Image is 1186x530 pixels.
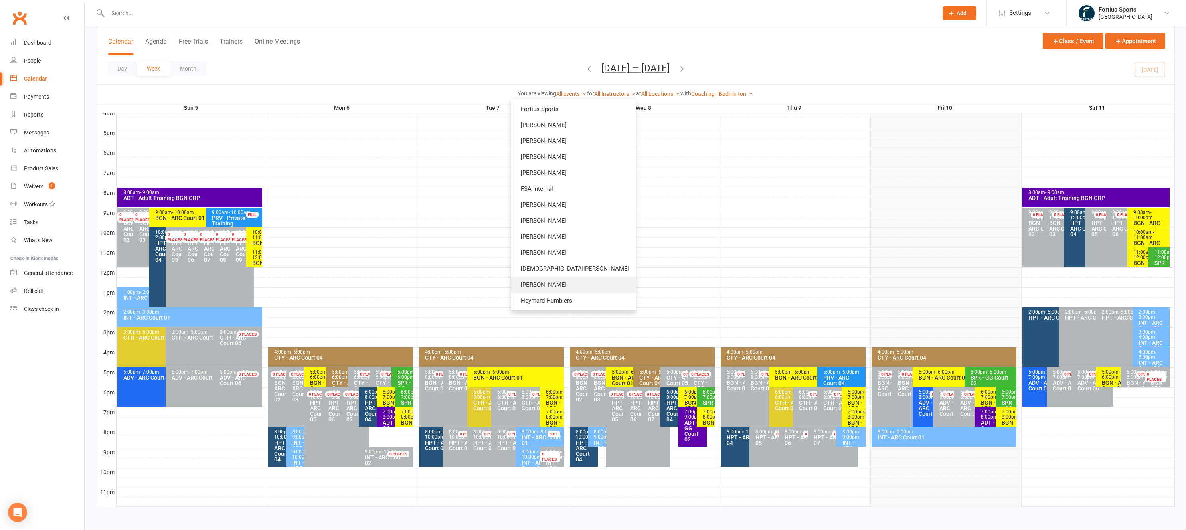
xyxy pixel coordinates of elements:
[123,195,261,201] div: ADT - Adult Training BGN GRP
[1091,210,1111,220] span: - 12:00pm
[1133,249,1154,260] span: - 12:00pm
[683,369,702,375] span: - 6:00pm
[140,329,159,335] span: - 5:00pm
[133,212,154,223] div: 0 PLACES
[1133,220,1168,231] div: BGN - ARC Court 01
[24,93,49,100] div: Payments
[575,370,597,380] div: 5:00pm
[1102,369,1120,380] span: - 6:00pm
[219,370,261,375] div: 5:00pm
[1126,370,1160,380] div: 5:00pm
[332,369,350,380] span: - 6:00pm
[1112,220,1138,237] span: HPT - ARC Court 06
[743,349,763,355] span: - 5:00pm
[96,267,116,277] th: 12pm
[123,220,138,243] span: BGN - ARC Court 02
[1115,212,1137,218] div: 0 PLACES
[449,369,467,380] span: - 8:00pm
[418,103,569,113] th: Tue 7
[1133,230,1168,240] div: 10:00am
[840,369,859,375] span: - 6:00pm
[569,103,720,113] th: Wed 8
[252,229,273,240] span: - 11:00am
[1127,369,1144,380] span: - 6:00pm
[354,370,382,380] div: 5:00pm
[155,229,176,240] span: - 2:00pm
[1154,249,1175,260] span: - 12:00pm
[123,190,261,195] div: 8:00am
[24,270,73,276] div: General attendance
[198,231,219,243] div: 0 PLACES
[354,369,372,380] span: - 6:00pm
[107,61,137,76] button: Day
[188,369,208,375] span: - 7:00pm
[274,355,412,360] div: CTY - ARC Court 04
[575,355,714,360] div: CTY - ARC Court 04
[10,8,30,28] a: Clubworx
[693,370,713,380] div: 5:00pm
[759,371,781,377] div: 0 PLACES
[511,197,636,213] a: [PERSON_NAME]
[236,240,250,263] span: HPT - ARC Court 09
[252,260,261,288] div: BGN - ARC Court 01
[220,334,246,346] span: CTH - ARC Court 06
[750,370,783,380] div: 5:00pm
[689,371,711,377] div: 0 PLACES
[179,38,208,55] button: Free Trials
[1154,260,1168,283] div: SPR - GG Court 02
[591,371,613,377] div: 0 PLACES
[10,106,84,124] a: Reports
[237,371,259,377] div: 0 PLACES
[24,288,43,294] div: Roll call
[188,240,202,263] span: HPT - ARC Court 06
[1049,210,1069,220] span: - 12:00pm
[310,370,338,380] div: 5:00pm
[1028,315,1087,320] div: HPT - ARC Court 04
[267,103,418,113] th: Mon 6
[666,374,692,386] span: CTY - ARC Court 05
[629,369,648,375] span: - 6:00pm
[237,369,256,375] span: - 7:00pm
[1053,369,1071,380] span: - 7:00pm
[425,369,443,380] span: - 8:00pm
[8,503,27,522] div: Open Intercom Messenger
[1133,210,1153,220] span: - 10:00am
[511,245,636,261] a: [PERSON_NAME]
[123,295,172,301] div: INT - ARC Court 01
[375,370,403,380] div: 5:00pm
[274,370,295,380] div: 5:00pm
[123,210,140,220] div: 9:00am
[10,52,84,70] a: People
[511,229,636,245] a: [PERSON_NAME]
[751,369,769,380] span: - 8:00pm
[237,331,259,337] div: 0 PLACES
[96,347,116,357] th: 4pm
[96,168,116,178] th: 7am
[171,370,253,375] div: 5:00pm
[735,371,757,377] div: 0 PLACES
[691,91,753,97] a: Coaching - Badminton
[1070,210,1097,220] div: 9:00am
[1112,210,1139,220] div: 9:00am
[458,371,480,377] div: 0 PLACES
[292,370,313,380] div: 5:00pm
[155,215,253,221] div: BGN - ARC Court 01
[10,70,84,88] a: Calendar
[229,210,251,215] span: - 10:00am
[511,277,636,293] a: [PERSON_NAME]
[1077,370,1111,380] div: 5:00pm
[255,38,300,55] button: Online Meetings
[894,349,913,355] span: - 5:00pm
[1009,4,1031,22] span: Settings
[24,237,53,243] div: What's New
[123,375,204,380] div: ADV - ARC Court 04
[1077,369,1095,380] span: - 7:00pm
[214,231,235,243] div: 0 PLACES
[1138,340,1168,351] div: INT - ARC Court 01
[1049,220,1075,237] span: BGN - ARC Court 03
[1021,103,1174,113] th: Sat 11
[720,103,870,113] th: Thu 9
[116,103,267,113] th: Sun 5
[123,370,204,375] div: 5:00pm
[572,371,594,377] div: 0 PLACES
